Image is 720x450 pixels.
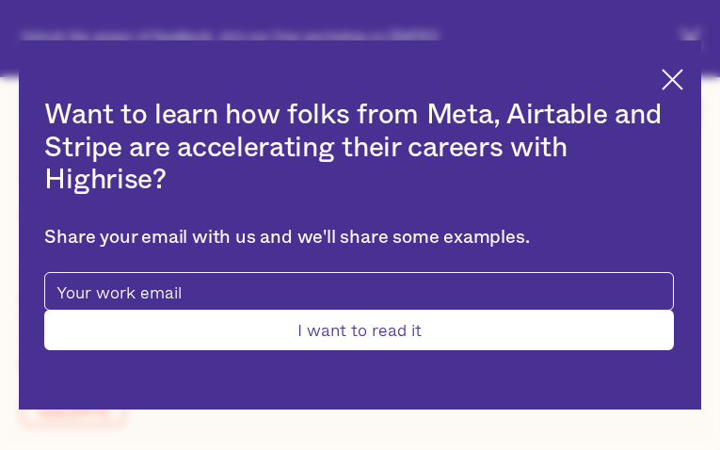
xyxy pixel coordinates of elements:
[44,272,673,350] form: pop-up-modal-form
[44,272,673,311] input: Your work email
[44,310,673,350] input: I want to read it
[44,99,673,197] h2: Want to learn how folks from Meta, Airtable and Stripe are accelerating their careers with Highrise?
[662,69,683,90] img: Cross icon
[44,227,673,249] div: Share your email with us and we'll share some examples.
